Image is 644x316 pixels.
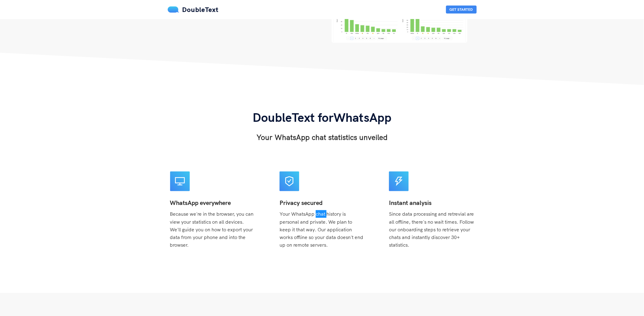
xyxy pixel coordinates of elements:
b: WhatsApp everywhere [170,199,231,206]
a: DoubleText [168,5,219,14]
b: Privacy secured [280,199,322,206]
span: Because we're in the browser, you can view your statistics on all devices. We'll guide you on how... [170,211,254,248]
span: Your WhatsApp chat history is personal and private. We plan to keep it that way. Our application ... [280,211,363,248]
b: Instant analysis [389,199,432,206]
span: safety-certificate [284,176,294,186]
span: DoubleText [182,5,219,14]
button: Get Started [446,6,477,13]
h3: Your WhatsApp chat statistics unveiled [253,132,391,142]
span: thunderbolt [394,176,404,186]
span: desktop [175,176,185,186]
span: DoubleText for WhatsApp [253,110,391,125]
img: mS3x8y1f88AAAAABJRU5ErkJggg== [168,6,179,13]
span: Since data processing and retrevial are all offline, there's no wait times. Follow our onboarding... [389,211,474,248]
